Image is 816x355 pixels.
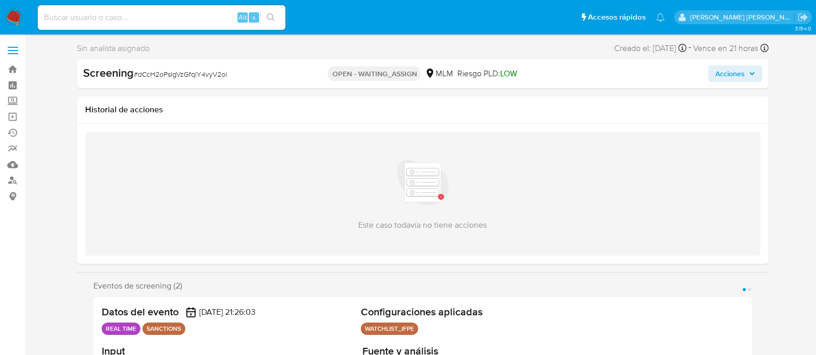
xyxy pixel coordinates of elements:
span: Accesos rápidos [588,12,646,23]
span: LOW [500,67,517,79]
div: MLM [425,68,453,79]
span: s [252,12,255,22]
span: - [689,41,691,55]
span: # dCcH2oPsIgVzGfqlY4vyV2oi [134,69,227,79]
a: Salir [797,12,808,23]
span: Riesgo PLD: [457,68,517,79]
a: Notificaciones [656,13,665,22]
span: Sin analista asignado [77,43,150,54]
h1: Historial de acciones [85,105,760,115]
span: Alt [238,12,247,22]
button: search-icon [260,10,281,25]
div: Creado el: [DATE] [614,41,686,55]
span: Acciones [715,65,745,82]
span: Vence en 21 horas [693,43,758,54]
img: empty_list.svg [397,157,449,208]
input: Buscar usuario o caso... [38,11,285,24]
p: anamaria.arriagasanchez@mercadolibre.com.mx [690,12,794,22]
p: OPEN - WAITING_ASSIGN [328,66,421,81]
button: Acciones [708,65,762,82]
b: Screening [83,64,134,81]
p: Este caso todavía no tiene acciones [358,219,487,231]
